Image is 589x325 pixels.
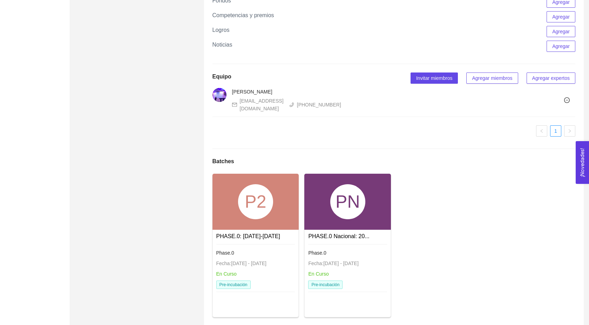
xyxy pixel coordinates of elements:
[564,125,575,137] button: right
[472,74,512,82] span: Agregar miembros
[568,129,572,133] span: right
[212,72,231,81] h5: Equipo
[411,72,458,84] button: Invitar miembros
[212,157,234,166] h5: Batches
[562,97,572,103] span: minus-circle
[232,102,237,107] span: mail
[416,74,452,82] span: Invitar miembros
[540,129,544,133] span: left
[527,72,575,84] button: Agregar expertos
[216,233,280,239] a: PHASE.0: [DATE]-[DATE]
[330,184,365,219] div: PN
[212,88,226,102] img: 1751497518887-IMG_7457.jpg
[308,250,326,256] span: Phase.0
[536,125,547,137] li: Página anterior
[240,97,284,112] div: [EMAIL_ADDRESS][DOMAIN_NAME]
[238,184,273,219] div: P2
[212,26,230,34] h5: Logros
[547,11,575,22] button: Agregar
[216,271,237,277] span: En Curso
[308,261,358,266] span: Fecha: [DATE] - [DATE]
[297,101,341,109] div: [PHONE_NUMBER]
[547,41,575,52] button: Agregar
[216,261,266,266] span: Fecha: [DATE] - [DATE]
[216,250,234,256] span: Phase.0
[308,233,369,239] a: PHASE.0 Nacional: 20...
[547,26,575,37] button: Agregar
[536,125,547,137] button: left
[212,41,232,49] h5: Noticias
[550,125,561,137] li: 1
[550,126,561,136] a: 1
[466,72,518,84] button: Agregar miembros
[232,89,272,95] span: [PERSON_NAME]
[552,28,570,35] span: Agregar
[308,281,343,289] span: Pre-incubación
[289,102,294,107] span: phone
[212,11,274,20] h5: Competencias y premios
[564,125,575,137] li: Página siguiente
[532,74,570,82] span: Agregar expertos
[216,281,251,289] span: Pre-incubación
[552,13,570,21] span: Agregar
[308,271,329,277] span: En Curso
[561,95,573,106] button: minus-circle
[552,42,570,50] span: Agregar
[576,141,589,184] button: Open Feedback Widget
